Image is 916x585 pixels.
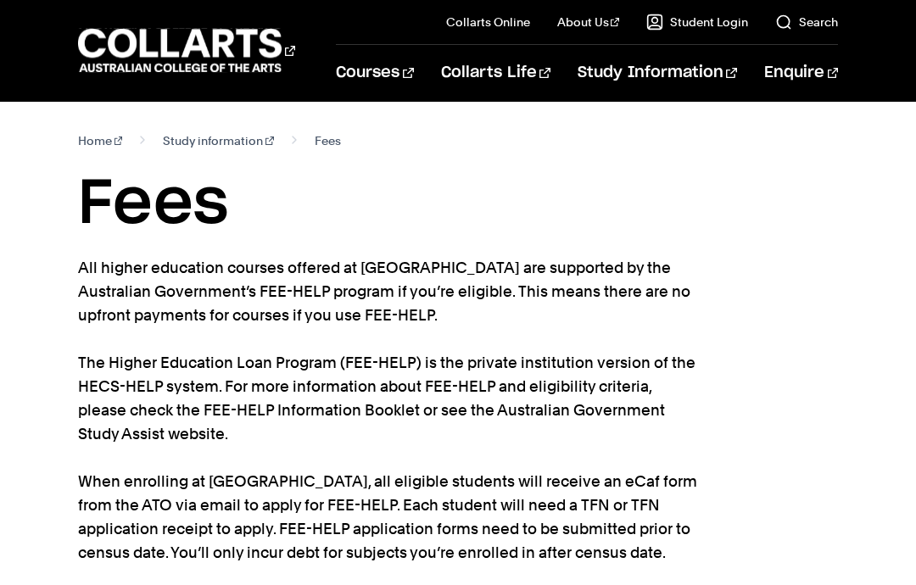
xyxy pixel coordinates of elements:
[336,45,413,101] a: Courses
[441,45,550,101] a: Collarts Life
[78,26,294,75] div: Go to homepage
[78,129,123,153] a: Home
[78,166,838,242] h1: Fees
[315,129,341,153] span: Fees
[646,14,748,31] a: Student Login
[78,256,697,565] p: All higher education courses offered at [GEOGRAPHIC_DATA] are supported by the Australian Governm...
[446,14,530,31] a: Collarts Online
[764,45,838,101] a: Enquire
[775,14,838,31] a: Search
[557,14,620,31] a: About Us
[163,129,274,153] a: Study information
[578,45,737,101] a: Study Information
